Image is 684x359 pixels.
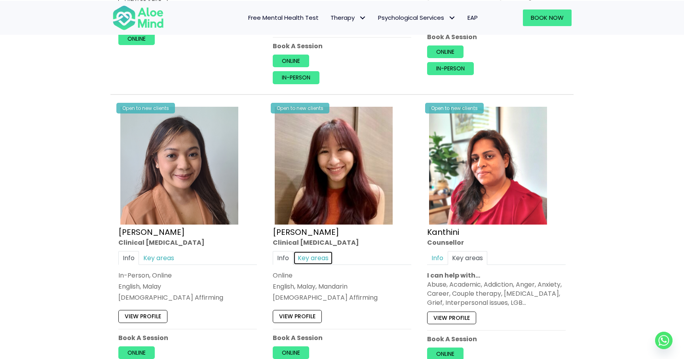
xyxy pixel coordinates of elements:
[116,103,175,113] div: Open to new clients
[429,107,547,225] img: Kanthini-profile
[446,12,458,23] span: Psychological Services: submenu
[273,310,322,323] a: View profile
[174,9,484,26] nav: Menu
[427,238,566,247] div: Counsellor
[273,346,309,359] a: Online
[242,9,325,26] a: Free Mental Health Test
[531,13,564,22] span: Book Now
[273,72,319,84] a: In-person
[427,62,474,75] a: In-person
[118,32,155,45] a: Online
[271,103,329,113] div: Open to new clients
[467,13,478,22] span: EAP
[118,293,257,302] div: [DEMOGRAPHIC_DATA] Affirming
[139,251,179,265] a: Key areas
[331,13,366,22] span: Therapy
[118,333,257,342] p: Book A Session
[118,346,155,359] a: Online
[523,9,572,26] a: Book Now
[427,251,448,265] a: Info
[372,9,462,26] a: Psychological ServicesPsychological Services: submenu
[427,226,459,237] a: Kanthini
[273,42,411,51] p: Book A Session
[118,226,185,237] a: [PERSON_NAME]
[118,271,257,280] div: In-Person, Online
[273,282,411,291] p: English, Malay, Mandarin
[273,293,411,302] div: [DEMOGRAPHIC_DATA] Affirming
[112,5,164,31] img: Aloe mind Logo
[273,238,411,247] div: Clinical [MEDICAL_DATA]
[275,107,393,225] img: Jean-300×300
[448,251,487,265] a: Key areas
[427,334,566,344] p: Book A Session
[273,251,293,265] a: Info
[427,280,566,308] div: Abuse, Academic, Addiction, Anger, Anxiety, Career, Couple therapy, [MEDICAL_DATA], Grief, Interp...
[427,311,476,324] a: View profile
[293,251,333,265] a: Key areas
[273,271,411,280] div: Online
[357,12,368,23] span: Therapy: submenu
[273,333,411,342] p: Book A Session
[425,103,484,113] div: Open to new clients
[655,332,673,349] a: Whatsapp
[325,9,372,26] a: TherapyTherapy: submenu
[427,32,566,42] p: Book A Session
[248,13,319,22] span: Free Mental Health Test
[462,9,484,26] a: EAP
[118,310,167,323] a: View profile
[273,55,309,67] a: Online
[118,238,257,247] div: Clinical [MEDICAL_DATA]
[427,271,566,280] p: I can help with…
[118,251,139,265] a: Info
[273,226,339,237] a: [PERSON_NAME]
[120,107,238,225] img: Hanna Clinical Psychologist
[427,45,464,58] a: Online
[118,282,257,291] p: English, Malay
[378,13,456,22] span: Psychological Services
